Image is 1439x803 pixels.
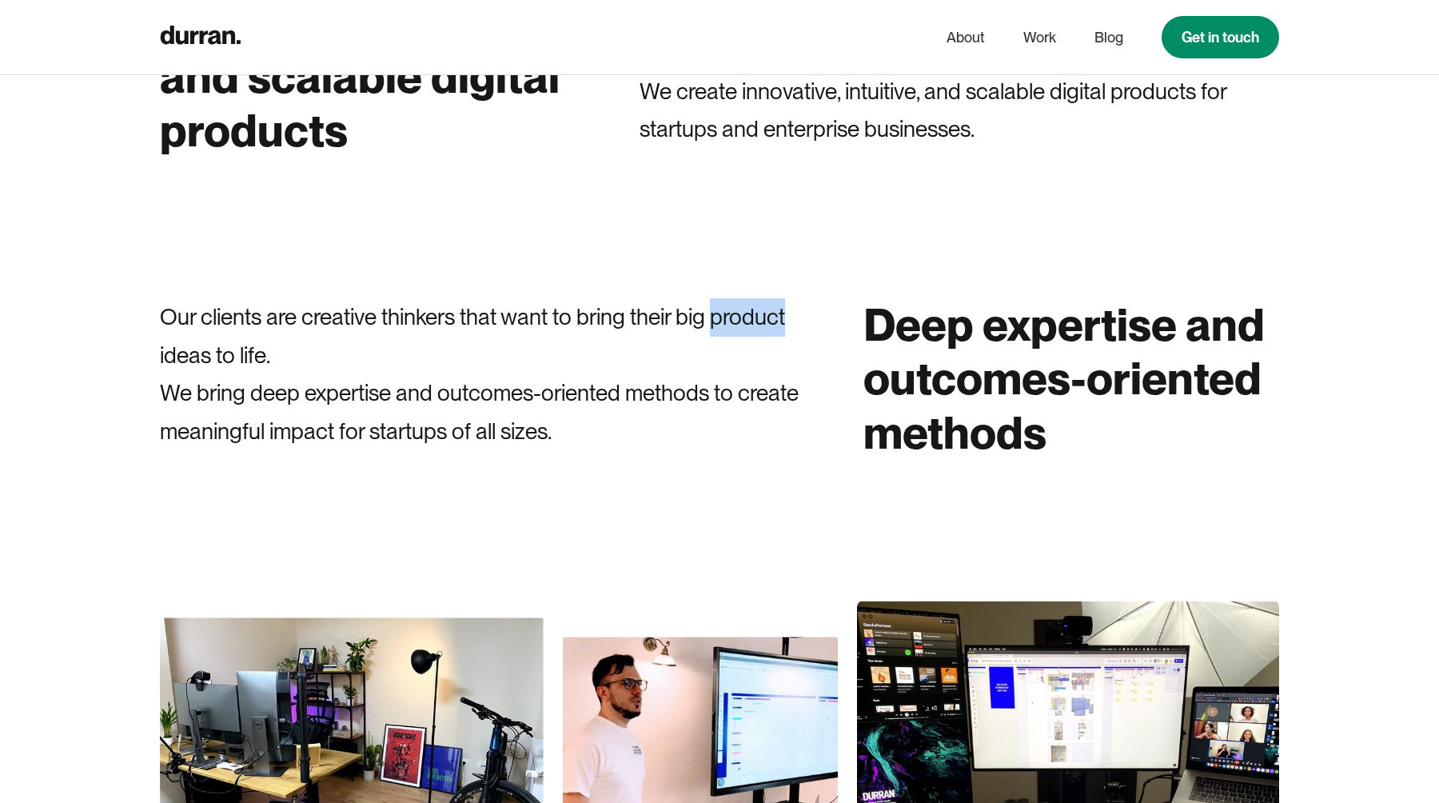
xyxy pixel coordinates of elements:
a: Get in touch [1162,16,1279,58]
a: Blog [1094,22,1123,53]
a: home [160,22,241,53]
p: Our clients are creative thinkers that want to bring their big product ideas to life. We bring de... [160,298,799,450]
a: About [947,22,985,53]
a: Work [1023,22,1056,53]
h3: Deep expertise and outcomes-oriented methods [863,298,1279,460]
